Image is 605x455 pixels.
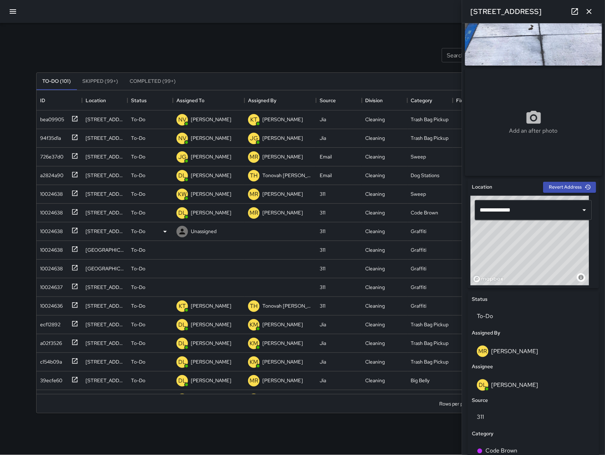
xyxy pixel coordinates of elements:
[37,355,62,365] div: c154b09a
[86,209,124,216] div: 155 9th Street
[178,358,186,366] p: DL
[173,90,245,110] div: Assigned To
[131,340,145,347] p: To-Do
[176,90,204,110] div: Assigned To
[86,172,124,179] div: 1331 Howard Street
[178,134,187,143] p: NV
[411,228,427,235] div: Graffiti
[82,90,127,110] div: Location
[316,90,362,110] div: Source
[86,90,106,110] div: Location
[131,321,145,328] p: To-Do
[262,153,303,160] p: [PERSON_NAME]
[262,190,303,198] p: [PERSON_NAME]
[191,377,231,384] p: [PERSON_NAME]
[131,209,145,216] p: To-Do
[262,340,303,347] p: [PERSON_NAME]
[320,134,326,142] div: Jia
[191,172,231,179] p: [PERSON_NAME]
[366,340,385,347] div: Cleaning
[191,302,231,309] p: [PERSON_NAME]
[320,302,325,309] div: 311
[411,153,426,160] div: Sweep
[178,171,186,180] p: DL
[131,134,145,142] p: To-Do
[131,190,145,198] p: To-Do
[131,228,145,235] p: To-Do
[178,153,187,161] p: JG
[366,302,385,309] div: Cleaning
[411,265,427,272] div: Graffiti
[37,299,63,309] div: 10024636
[131,172,145,179] p: To-Do
[320,90,336,110] div: Source
[131,377,145,384] p: To-Do
[250,339,258,348] p: KM
[366,209,385,216] div: Cleaning
[178,376,186,385] p: DL
[366,153,385,160] div: Cleaning
[320,190,325,198] div: 311
[86,228,124,235] div: 1080 Howard Street
[411,358,449,365] div: Trash Bag Pickup
[250,134,258,143] p: JG
[366,358,385,365] div: Cleaning
[250,153,258,161] p: MR
[191,358,231,365] p: [PERSON_NAME]
[250,190,258,199] p: MR
[86,116,124,123] div: 1114 Folsom Street
[131,90,147,110] div: Status
[411,284,427,291] div: Graffiti
[407,90,453,110] div: Category
[86,321,124,328] div: 1000 Brannan Street
[37,243,63,253] div: 10024638
[37,393,62,403] div: e9d14ae0
[411,246,427,253] div: Graffiti
[191,153,231,160] p: [PERSON_NAME]
[191,228,217,235] p: Unassigned
[86,190,124,198] div: 22 Russ Street
[191,116,231,123] p: [PERSON_NAME]
[245,90,316,110] div: Assigned By
[131,265,145,272] p: To-Do
[131,358,145,365] p: To-Do
[86,153,124,160] div: 1234 Howard Street
[320,284,325,291] div: 311
[439,400,473,407] p: Rows per page:
[362,90,407,110] div: Division
[262,358,303,365] p: [PERSON_NAME]
[411,377,430,384] div: Big Belly
[411,116,449,123] div: Trash Bag Pickup
[37,150,63,160] div: 726e37d0
[250,376,258,385] p: MR
[320,358,326,365] div: Jia
[262,116,303,123] p: [PERSON_NAME]
[320,116,326,123] div: Jia
[86,302,124,309] div: 130 Langton Street
[86,246,124,253] div: 1077 Howard Street
[178,190,187,199] p: KW
[131,116,145,123] p: To-Do
[366,265,385,272] div: Cleaning
[127,90,173,110] div: Status
[411,172,440,179] div: Dog Stations
[366,172,385,179] div: Cleaning
[37,374,62,384] div: 39ecfe60
[178,209,186,217] p: DL
[411,190,426,198] div: Sweep
[40,90,45,110] div: ID
[411,340,449,347] div: Trash Bag Pickup
[366,377,385,384] div: Cleaning
[411,302,427,309] div: Graffiti
[86,265,124,272] div: 1077 Howard Street
[366,116,385,123] div: Cleaning
[320,321,326,328] div: Jia
[37,206,63,216] div: 10024638
[248,90,276,110] div: Assigned By
[320,153,332,160] div: Email
[37,169,63,179] div: a2824a90
[320,265,325,272] div: 311
[37,132,61,142] div: 94f35d1a
[411,321,449,328] div: Trash Bag Pickup
[250,209,258,217] p: MR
